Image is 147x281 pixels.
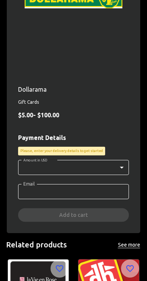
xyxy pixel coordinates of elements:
span: Amount in USD [23,158,47,162]
button: See more [117,240,141,250]
span: $ 5.00 [18,112,33,118]
div: ​ [18,160,129,175]
span: $ 100.00 [37,112,59,118]
p: - [18,111,129,120]
span: Gift Cards [18,98,129,106]
p: Dollarama [18,85,129,94]
p: Payment Details [18,133,129,142]
p: Please, enter your delivery details to get started [20,148,103,154]
h5: Related products [6,240,67,250]
label: Email [23,181,35,187]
